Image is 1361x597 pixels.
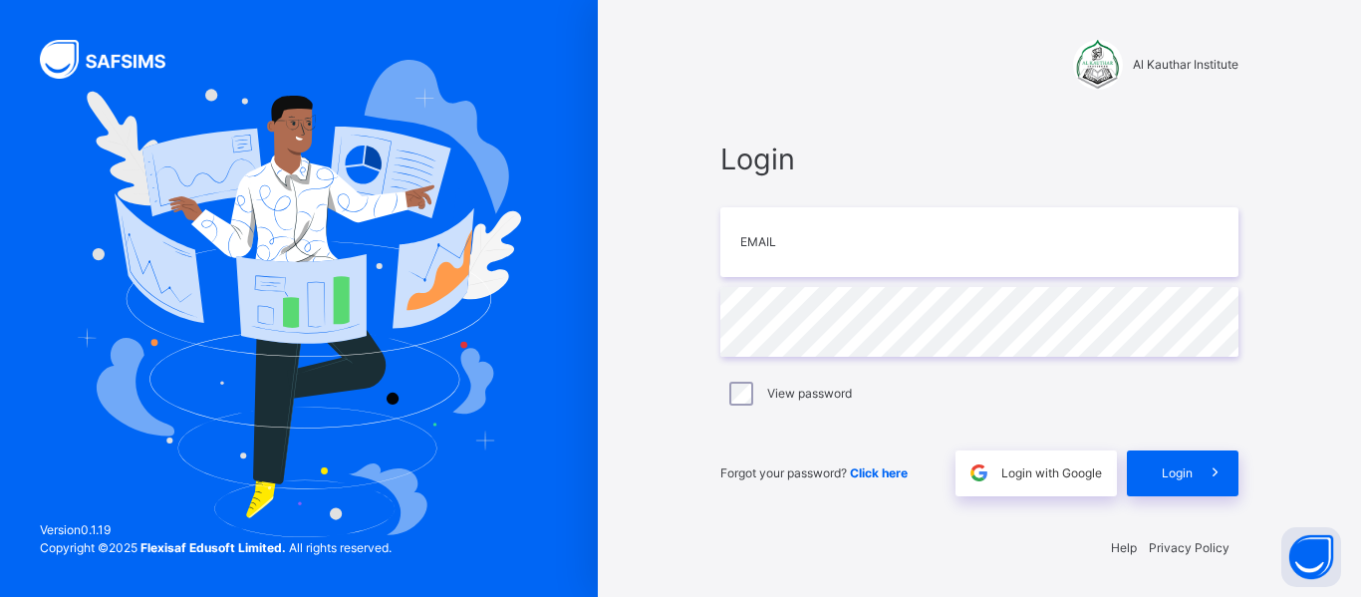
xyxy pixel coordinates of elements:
[40,40,189,79] img: SAFSIMS Logo
[1133,56,1238,74] span: Al Kauthar Institute
[40,521,392,539] span: Version 0.1.19
[1111,540,1137,555] a: Help
[850,465,908,480] a: Click here
[40,540,392,555] span: Copyright © 2025 All rights reserved.
[767,385,852,403] label: View password
[1162,464,1193,482] span: Login
[77,60,521,537] img: Hero Image
[967,461,990,484] img: google.396cfc9801f0270233282035f929180a.svg
[1149,540,1229,555] a: Privacy Policy
[720,465,908,480] span: Forgot your password?
[720,138,1238,180] span: Login
[140,540,286,555] strong: Flexisaf Edusoft Limited.
[1001,464,1102,482] span: Login with Google
[1281,527,1341,587] button: Open asap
